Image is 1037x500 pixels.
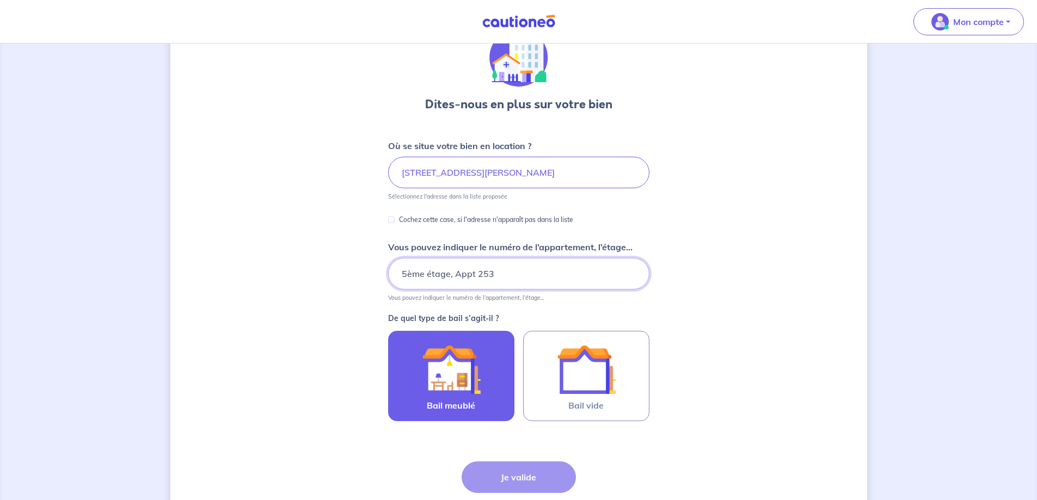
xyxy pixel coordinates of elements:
[388,294,544,301] p: Vous pouvez indiquer le numéro de l’appartement, l’étage...
[388,258,649,289] input: Appartement 2
[557,340,616,399] img: illu_empty_lease.svg
[388,314,649,322] p: De quel type de bail s’agit-il ?
[489,28,548,87] img: illu_houses.svg
[568,399,604,412] span: Bail vide
[388,193,507,200] p: Sélectionnez l'adresse dans la liste proposée
[478,15,560,28] img: Cautioneo
[425,96,612,113] h3: Dites-nous en plus sur votre bien
[399,213,573,226] p: Cochez cette case, si l'adresse n'apparaît pas dans la liste
[931,13,949,30] img: illu_account_valid_menu.svg
[388,139,531,152] p: Où se situe votre bien en location ?
[913,8,1024,35] button: illu_account_valid_menu.svgMon compte
[422,340,481,399] img: illu_furnished_lease.svg
[953,15,1004,28] p: Mon compte
[388,157,649,188] input: 2 rue de paris, 59000 lille
[427,399,475,412] span: Bail meublé
[388,240,633,254] p: Vous pouvez indiquer le numéro de l’appartement, l’étage...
